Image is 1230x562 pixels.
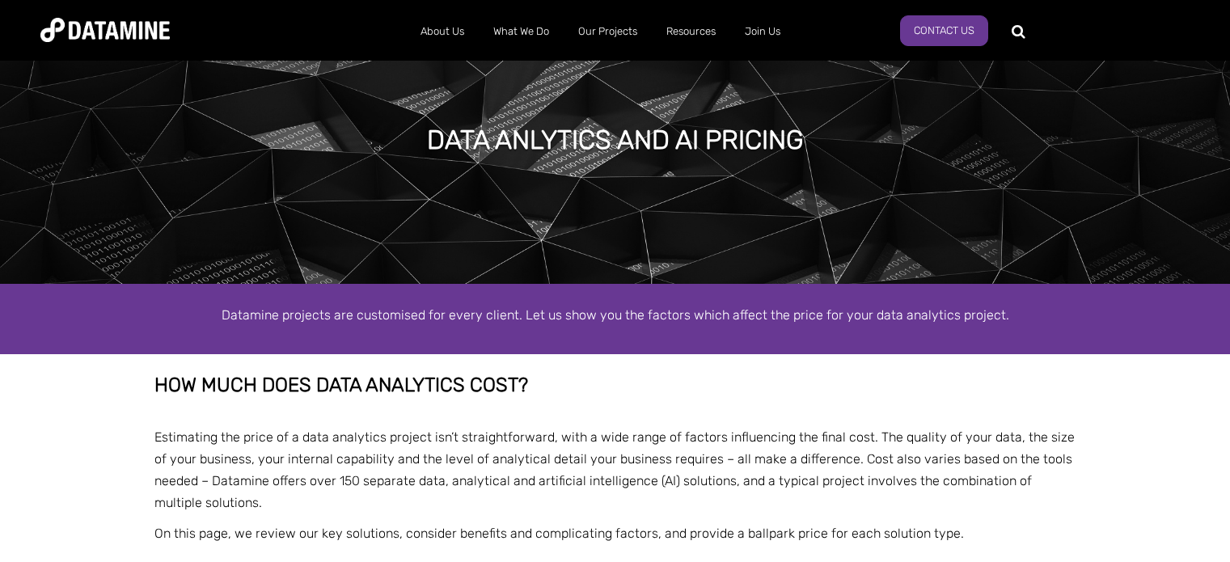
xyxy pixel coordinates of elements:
[154,429,1075,511] span: Estimating the price of a data analytics project isn’t straightforward, with a wide range of fact...
[154,304,1076,326] p: Datamine projects are customised for every client. Let us show you the factors which affect the p...
[154,552,155,553] img: Banking & Financial
[652,11,730,53] a: Resources
[154,526,964,541] span: On this page, we review our key solutions, consider benefits and complicating factors, and provid...
[730,11,795,53] a: Join Us
[900,15,988,46] a: Contact Us
[406,11,479,53] a: About Us
[564,11,652,53] a: Our Projects
[427,122,803,158] h1: Data anlytics and AI pricing
[154,374,528,396] span: How much does data analytics cost?
[40,18,170,42] img: Datamine
[479,11,564,53] a: What We Do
